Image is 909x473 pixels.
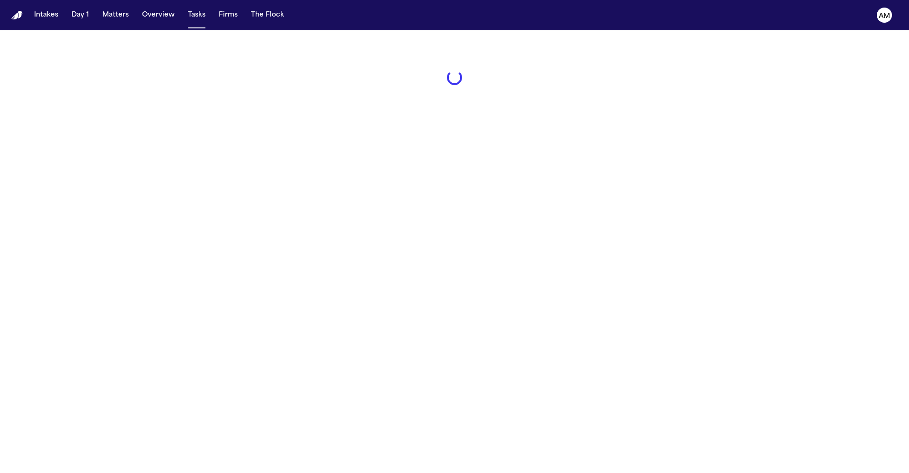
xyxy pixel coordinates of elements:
button: The Flock [247,7,288,24]
text: AM [879,13,890,19]
button: Overview [138,7,178,24]
img: Finch Logo [11,11,23,20]
button: Matters [98,7,133,24]
button: Firms [215,7,241,24]
button: Day 1 [68,7,93,24]
a: Home [11,11,23,20]
button: Intakes [30,7,62,24]
button: Tasks [184,7,209,24]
